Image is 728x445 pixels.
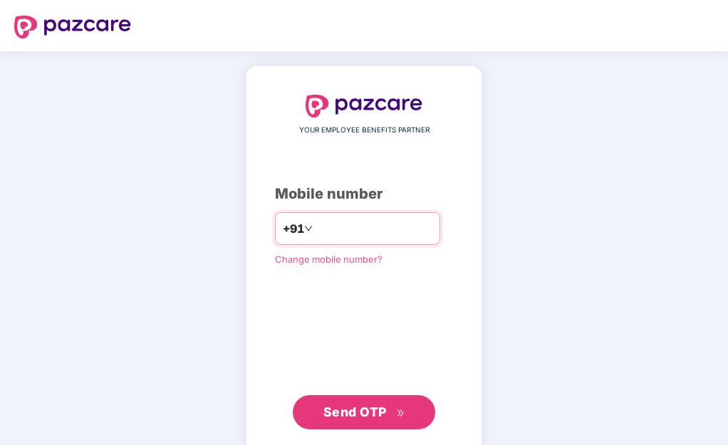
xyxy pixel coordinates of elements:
[396,409,405,418] span: double-right
[14,16,131,38] img: logo
[275,253,383,265] a: Change mobile number?
[306,95,422,117] img: logo
[323,404,387,419] span: Send OTP
[293,395,435,429] button: Send OTPdouble-right
[299,125,430,136] span: YOUR EMPLOYEE BENEFITS PARTNER
[275,183,453,205] div: Mobile number
[283,220,304,238] span: +91
[304,224,313,233] span: down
